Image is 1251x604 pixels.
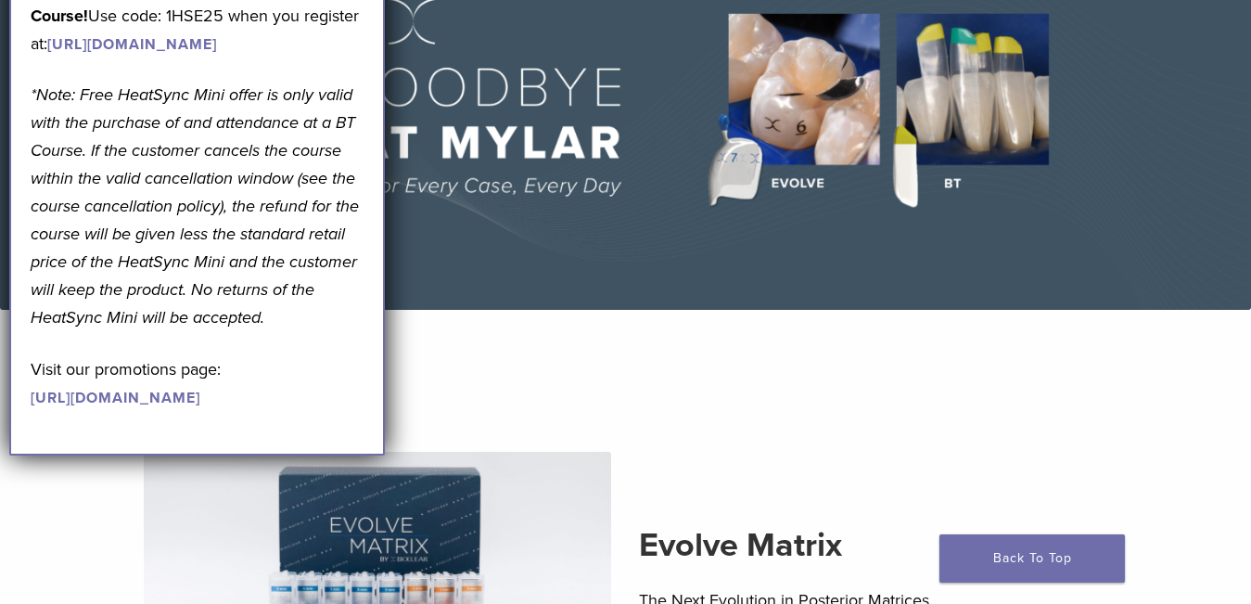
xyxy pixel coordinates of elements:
[31,84,359,328] em: *Note: Free HeatSync Mini offer is only valid with the purchase of and attendance at a BT Course....
[47,35,217,54] a: [URL][DOMAIN_NAME]
[31,355,364,411] p: Visit our promotions page:
[939,534,1125,583] a: Back To Top
[639,523,1107,568] h2: Evolve Matrix
[31,389,200,407] a: [URL][DOMAIN_NAME]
